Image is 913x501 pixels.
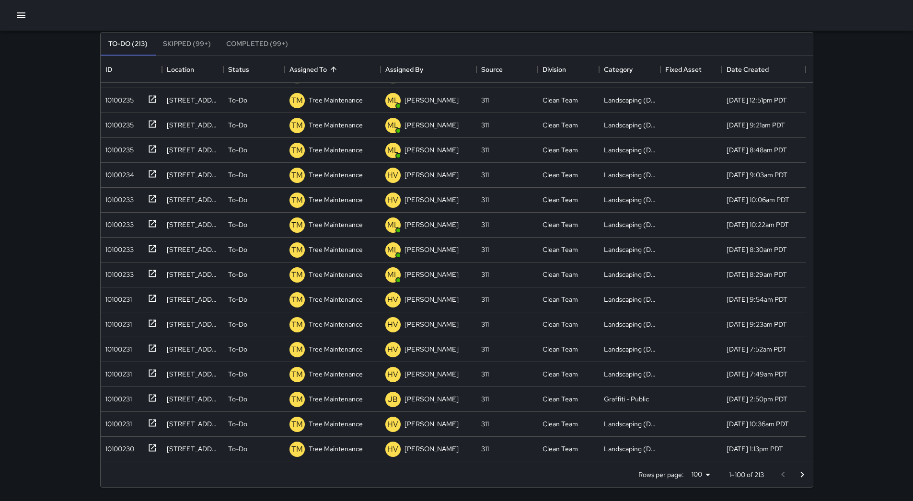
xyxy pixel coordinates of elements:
div: 10100231 [102,390,132,404]
div: 10100235 [102,141,134,155]
div: Landscaping (DG & Weeds) [604,369,656,379]
p: ML [387,269,399,281]
p: To-Do [228,245,247,254]
div: 311 [481,245,489,254]
div: Clean Team [543,245,578,254]
div: Clean Team [543,195,578,205]
div: Landscaping (DG & Weeds) [604,195,656,205]
p: To-Do [228,95,247,105]
p: ML [387,244,399,256]
div: 311 [481,444,489,454]
p: Tree Maintenance [309,245,363,254]
p: Tree Maintenance [309,270,363,279]
p: ML [387,145,399,156]
div: 311 [481,319,489,329]
p: To-Do [228,394,247,404]
div: 311 [481,195,489,205]
p: To-Do [228,419,247,429]
p: TM [291,145,303,156]
p: [PERSON_NAME] [404,319,459,329]
button: Skipped (99+) [155,33,219,56]
p: [PERSON_NAME] [404,344,459,354]
button: To-Do (213) [101,33,155,56]
div: 8/1/2025, 12:51pm PDT [727,95,787,105]
div: Location [162,56,223,83]
div: Location [167,56,194,83]
div: Assigned To [289,56,327,83]
div: Clean Team [543,394,578,404]
div: Landscaping (DG & Weeds) [604,145,656,155]
div: Assigned By [381,56,476,83]
p: Tree Maintenance [309,95,363,105]
div: 7/28/2025, 10:22am PDT [727,220,789,229]
div: Category [599,56,660,83]
div: 10100231 [102,316,132,329]
p: [PERSON_NAME] [404,419,459,429]
p: Tree Maintenance [309,444,363,454]
div: Date Created [722,56,806,83]
div: Landscaping (DG & Weeds) [604,319,656,329]
div: Landscaping (DG & Weeds) [604,344,656,354]
div: Assigned By [385,56,423,83]
div: Landscaping (DG & Weeds) [604,295,656,304]
div: 10100234 [102,166,134,180]
p: ML [387,219,399,231]
p: To-Do [228,270,247,279]
p: TM [291,369,303,380]
div: 10100235 [102,116,134,130]
p: TM [291,394,303,405]
p: Tree Maintenance [309,145,363,155]
div: Clean Team [543,145,578,155]
div: 1398 Mission Street [167,394,219,404]
p: [PERSON_NAME] [404,170,459,180]
button: Sort [327,63,340,76]
div: 7/25/2025, 7:49am PDT [727,369,787,379]
div: 537 Jessie Street [167,120,219,130]
div: 311 [481,170,489,180]
p: TM [291,194,303,206]
p: Tree Maintenance [309,369,363,379]
div: 531 Jessie Street [167,245,219,254]
p: JB [388,394,398,405]
div: 10100233 [102,191,134,205]
div: 7/29/2025, 10:06am PDT [727,195,789,205]
p: TM [291,170,303,181]
div: 7/25/2025, 9:54am PDT [727,295,787,304]
p: To-Do [228,444,247,454]
p: To-Do [228,220,247,229]
p: Tree Maintenance [309,344,363,354]
div: Clean Team [543,419,578,429]
div: 7/31/2025, 8:48am PDT [727,145,787,155]
div: ID [101,56,162,83]
div: 10100231 [102,415,132,429]
p: Tree Maintenance [309,295,363,304]
p: [PERSON_NAME] [404,120,459,130]
p: 1–100 of 213 [729,470,764,479]
p: Tree Maintenance [309,195,363,205]
p: ML [387,120,399,131]
div: 1301 Mission Street [167,369,219,379]
div: 10100231 [102,291,132,304]
div: 8/1/2025, 9:21am PDT [727,120,785,130]
p: [PERSON_NAME] [404,394,459,404]
div: Assigned To [285,56,381,83]
p: To-Do [228,295,247,304]
p: Tree Maintenance [309,319,363,329]
div: Clean Team [543,170,578,180]
div: 455 Minna Street [167,195,219,205]
p: [PERSON_NAME] [404,95,459,105]
div: Category [604,56,633,83]
p: [PERSON_NAME] [404,145,459,155]
div: Division [543,56,566,83]
div: Clean Team [543,95,578,105]
div: 1035 Mission Street [167,419,219,429]
p: To-Do [228,145,247,155]
div: Clean Team [543,220,578,229]
div: Landscaping (DG & Weeds) [604,270,656,279]
p: HV [387,319,398,330]
p: To-Do [228,170,247,180]
p: HV [387,369,398,380]
div: Source [476,56,538,83]
div: Graffiti - Public [604,394,649,404]
div: 100 [688,467,714,481]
